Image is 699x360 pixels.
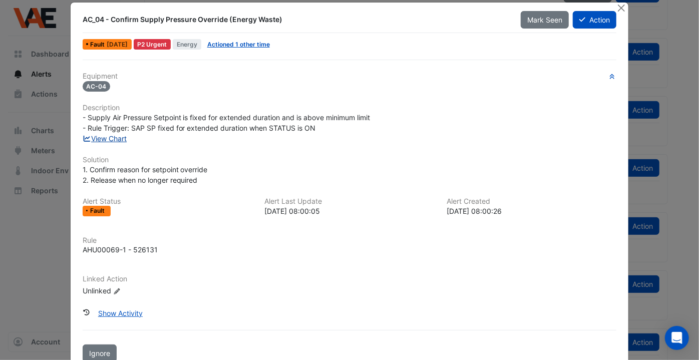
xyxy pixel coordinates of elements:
span: AC-04 [83,81,111,92]
div: [DATE] 08:00:26 [447,206,617,216]
div: Unlinked [83,285,203,296]
h6: Alert Status [83,197,253,206]
h6: Rule [83,236,617,245]
h6: Solution [83,156,617,164]
div: [DATE] 08:00:05 [264,206,435,216]
span: Ignore [89,349,110,357]
h6: Linked Action [83,275,617,283]
h6: Description [83,104,617,112]
h6: Alert Last Update [264,197,435,206]
h6: Equipment [83,72,617,81]
button: Mark Seen [521,11,569,29]
button: Action [573,11,616,29]
span: Fault [90,208,107,214]
h6: Alert Created [447,197,617,206]
span: Energy [173,39,201,50]
span: Mark Seen [527,16,562,24]
span: 1. Confirm reason for setpoint override 2. Release when no longer required [83,165,208,184]
span: - Supply Air Pressure Setpoint is fixed for extended duration and is above minimum limit - Rule T... [83,113,371,132]
a: View Chart [83,134,127,143]
div: AC_04 - Confirm Supply Pressure Override (Energy Waste) [83,15,509,25]
button: Show Activity [92,304,149,322]
button: Close [616,3,626,13]
a: Actioned 1 other time [207,41,270,48]
span: Thu 14-Aug-2025 08:00 AEST [107,41,128,48]
div: Open Intercom Messenger [665,326,689,350]
fa-icon: Edit Linked Action [113,287,121,295]
div: AHU00069-1 - 526131 [83,244,158,255]
span: Fault [90,42,107,48]
div: P2 Urgent [134,39,171,50]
